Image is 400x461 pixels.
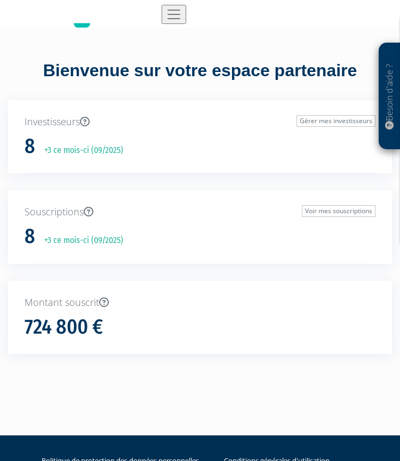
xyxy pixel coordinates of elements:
p: Montant souscrit [25,296,375,310]
a: Voir mes souscriptions [302,205,375,217]
a: Gérer mes investisseurs [297,115,375,127]
h1: 8 [25,225,35,248]
p: +3 ce mois-ci (09/2025) [37,144,123,157]
p: Besoin d'aide ? [383,48,396,144]
p: Investisseurs [25,115,375,129]
button: Toggle navigation [162,5,186,24]
p: Souscriptions [25,205,375,219]
h1: 724 800 € [25,316,103,338]
img: burger.svg [166,6,182,22]
h1: 8 [25,135,35,158]
p: +3 ce mois-ci (09/2025) [37,234,123,247]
